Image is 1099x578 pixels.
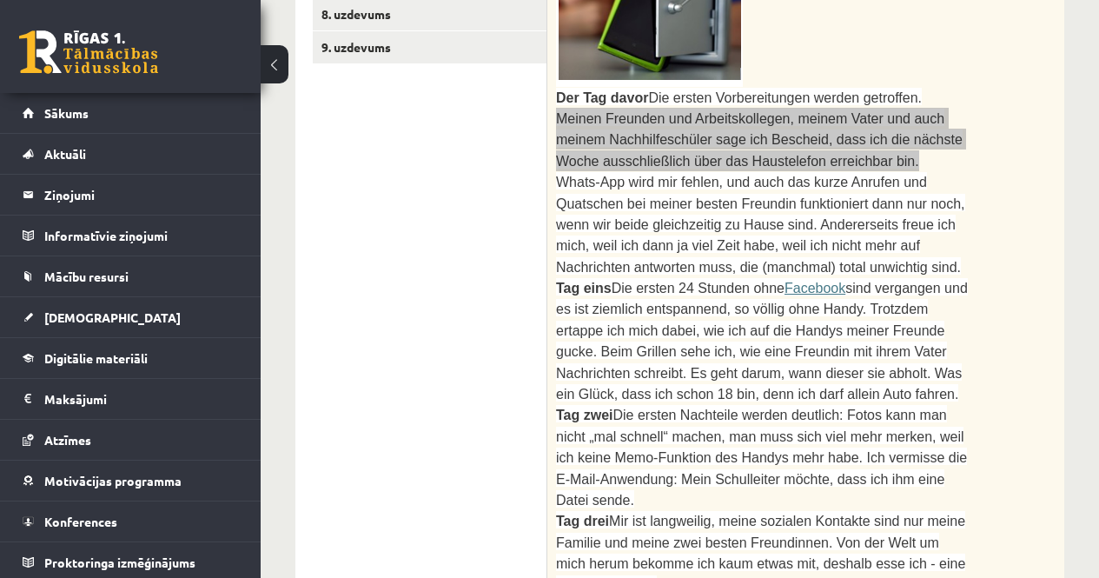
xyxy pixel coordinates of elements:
[556,281,612,296] span: Tag eins
[313,31,546,63] a: 9. uzdevums
[23,216,239,256] a: Informatīvie ziņojumi
[23,338,239,378] a: Digitālie materiāli
[44,473,182,488] span: Motivācijas programma
[23,175,239,215] a: Ziņojumi
[23,134,239,174] a: Aktuāli
[556,408,613,422] span: Tag zwei
[556,90,648,105] span: Der Tag davor
[44,514,117,529] span: Konferences
[612,281,785,296] span: Die ersten 24 Stunden ohne
[556,408,967,508] span: Die ersten Nachteile werden deutlich: Fotos kann man nicht „mal schnell“ machen, man muss sich vi...
[556,90,963,169] span: Die ersten Vorbereitungen werden getroffen. Meinen Freunden und Arbeitskollegen, meinem Vater und...
[44,432,91,448] span: Atzīmes
[556,514,609,528] span: Tag drei
[44,379,239,419] legend: Maksājumi
[23,93,239,133] a: Sākums
[23,256,239,296] a: Mācību resursi
[44,350,148,366] span: Digitālie materiāli
[23,502,239,541] a: Konferences
[556,175,965,275] span: Whats-App wird mir fehlen, und auch das kurze Anrufen und Quatschen bei meiner besten Freundin fu...
[23,379,239,419] a: Maksājumi
[44,216,239,256] legend: Informatīvie ziņojumi
[44,105,89,121] span: Sākums
[44,555,195,570] span: Proktoringa izmēģinājums
[44,269,129,284] span: Mācību resursi
[17,17,480,101] body: Rich Text Editor, wiswyg-editor-user-answer-47024782470660
[44,146,86,162] span: Aktuāli
[44,309,181,325] span: [DEMOGRAPHIC_DATA]
[19,30,158,74] a: Rīgas 1. Tālmācības vidusskola
[44,175,239,215] legend: Ziņojumi
[23,420,239,460] a: Atzīmes
[785,281,845,296] a: Facebook
[23,297,239,337] a: [DEMOGRAPHIC_DATA]
[23,461,239,501] a: Motivācijas programma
